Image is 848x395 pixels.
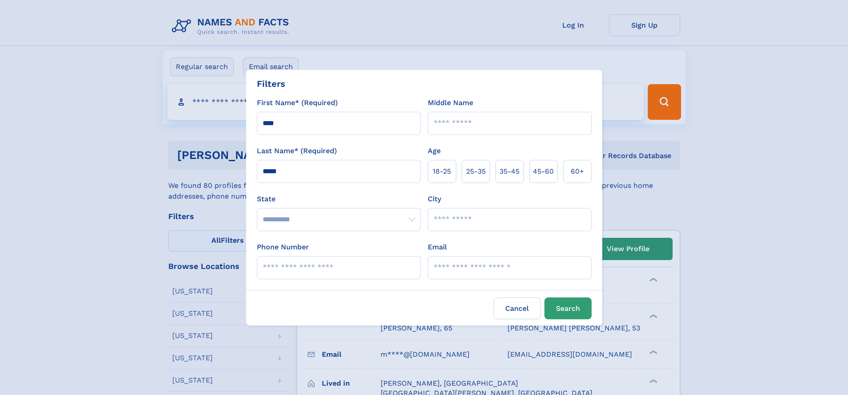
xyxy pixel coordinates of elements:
span: 60+ [571,166,584,177]
span: 18‑25 [433,166,451,177]
label: Phone Number [257,242,309,252]
label: Middle Name [428,98,473,108]
label: Age [428,146,441,156]
label: State [257,194,421,204]
span: 45‑60 [533,166,554,177]
label: Last Name* (Required) [257,146,337,156]
label: City [428,194,441,204]
span: 35‑45 [499,166,519,177]
label: Cancel [494,297,541,319]
span: 25‑35 [466,166,486,177]
label: Email [428,242,447,252]
div: Filters [257,77,285,90]
label: First Name* (Required) [257,98,338,108]
button: Search [544,297,592,319]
